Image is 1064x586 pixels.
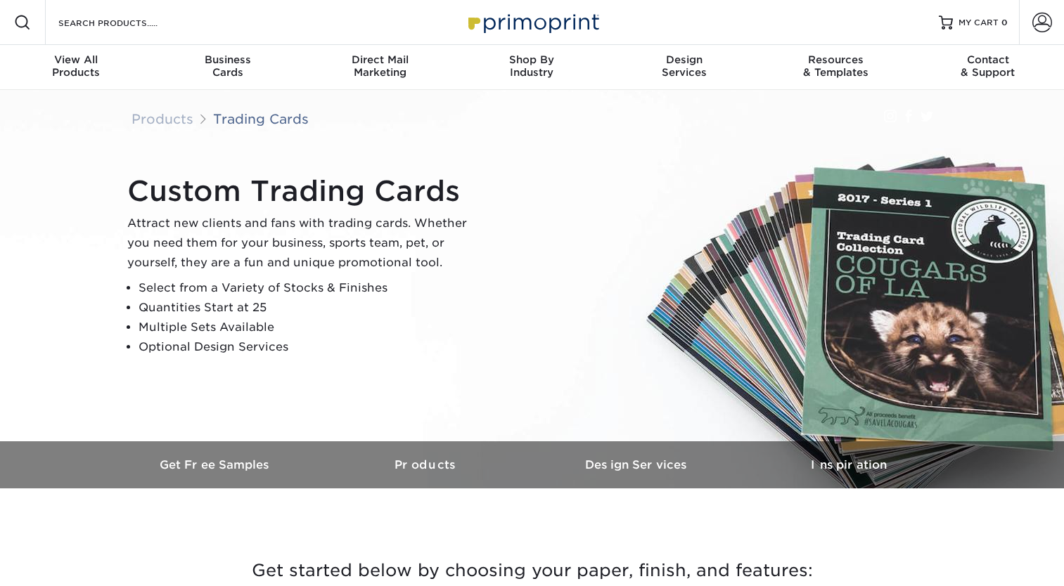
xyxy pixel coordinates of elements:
h3: Inspiration [743,458,954,471]
li: Select from a Variety of Stocks & Finishes [139,278,479,298]
p: Attract new clients and fans with trading cards. Whether you need them for your business, sports ... [127,214,479,273]
span: MY CART [959,17,999,29]
span: Design [608,53,760,66]
span: Direct Mail [304,53,456,66]
li: Multiple Sets Available [139,318,479,337]
a: Trading Cards [213,111,309,126]
h3: Get Free Samples [110,458,321,471]
span: Resources [760,53,912,66]
span: Shop By [456,53,608,66]
li: Quantities Start at 25 [139,298,479,318]
img: Primoprint [462,7,603,37]
a: DesignServices [608,45,760,90]
li: Optional Design Services [139,337,479,357]
a: Get Free Samples [110,441,321,488]
h1: Custom Trading Cards [127,174,479,208]
a: Products [321,441,532,488]
input: SEARCH PRODUCTS..... [57,14,194,31]
a: Contact& Support [912,45,1064,90]
div: & Support [912,53,1064,79]
a: Shop ByIndustry [456,45,608,90]
span: 0 [1001,18,1008,27]
span: Business [152,53,304,66]
div: Services [608,53,760,79]
div: Industry [456,53,608,79]
div: & Templates [760,53,912,79]
a: Design Services [532,441,743,488]
div: Marketing [304,53,456,79]
span: Contact [912,53,1064,66]
h3: Products [321,458,532,471]
a: Inspiration [743,441,954,488]
a: Resources& Templates [760,45,912,90]
h3: Design Services [532,458,743,471]
a: BusinessCards [152,45,304,90]
div: Cards [152,53,304,79]
a: Products [132,111,193,126]
a: Direct MailMarketing [304,45,456,90]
